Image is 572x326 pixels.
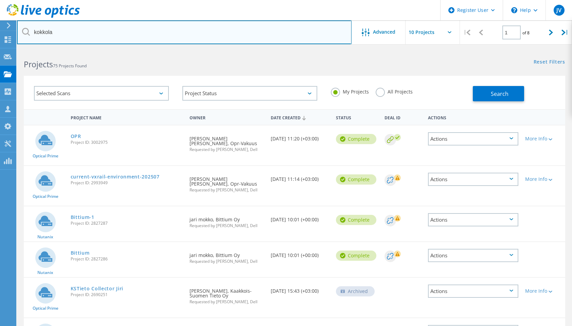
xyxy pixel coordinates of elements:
[267,242,332,264] div: [DATE] 10:01 (+00:00)
[186,166,267,199] div: [PERSON_NAME] [PERSON_NAME], Opr-Vakuus
[186,278,267,311] div: [PERSON_NAME], Kaakkois-Suomen Tieto Oy
[267,206,332,229] div: [DATE] 10:01 (+00:00)
[190,259,264,263] span: Requested by [PERSON_NAME], Dell
[336,134,376,144] div: Complete
[186,125,267,158] div: [PERSON_NAME] [PERSON_NAME], Opr-Vakuus
[71,215,94,220] a: Bittium-1
[373,30,395,34] span: Advanced
[37,271,53,275] span: Nutanix
[522,30,530,36] span: of 8
[67,111,186,123] div: Project Name
[336,251,376,261] div: Complete
[558,20,572,45] div: |
[511,7,517,13] svg: \n
[24,59,53,70] b: Projects
[556,7,561,13] span: JV
[37,235,53,239] span: Nutanix
[71,174,160,179] a: current-vxrail-environment-202507
[190,188,264,192] span: Requested by [PERSON_NAME], Dell
[428,132,519,145] div: Actions
[473,86,524,101] button: Search
[491,90,508,98] span: Search
[33,306,58,310] span: Optical Prime
[381,111,425,123] div: Deal Id
[71,257,183,261] span: Project ID: 2827286
[336,286,375,296] div: Archived
[190,148,264,152] span: Requested by [PERSON_NAME], Dell
[186,111,267,123] div: Owner
[525,136,562,141] div: More Info
[267,278,332,300] div: [DATE] 15:43 (+03:00)
[333,111,381,123] div: Status
[186,242,267,270] div: jari mokko, Bittium Oy
[71,181,183,185] span: Project ID: 2993949
[71,293,183,297] span: Project ID: 2690251
[71,134,81,139] a: OPR
[71,140,183,144] span: Project ID: 3002975
[376,88,413,94] label: All Projects
[425,111,522,123] div: Actions
[7,14,80,19] a: Live Optics Dashboard
[33,154,58,158] span: Optical Prime
[534,59,565,65] a: Reset Filters
[267,111,332,124] div: Date Created
[336,174,376,185] div: Complete
[182,86,317,101] div: Project Status
[186,206,267,235] div: jari mokko, Bittium Oy
[190,224,264,228] span: Requested by [PERSON_NAME], Dell
[267,166,332,188] div: [DATE] 11:14 (+03:00)
[17,20,352,44] input: Search projects by name, owner, ID, company, etc
[71,286,123,291] a: KSTieto Collector Jiri
[428,213,519,226] div: Actions
[428,285,519,298] div: Actions
[336,215,376,225] div: Complete
[33,194,58,199] span: Optical Prime
[53,63,87,69] span: 75 Projects Found
[525,177,562,182] div: More Info
[428,173,519,186] div: Actions
[525,289,562,293] div: More Info
[267,125,332,148] div: [DATE] 11:20 (+03:00)
[460,20,474,45] div: |
[190,300,264,304] span: Requested by [PERSON_NAME], Dell
[34,86,169,101] div: Selected Scans
[331,88,369,94] label: My Projects
[71,251,90,255] a: Bittium
[71,221,183,225] span: Project ID: 2827287
[428,249,519,262] div: Actions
